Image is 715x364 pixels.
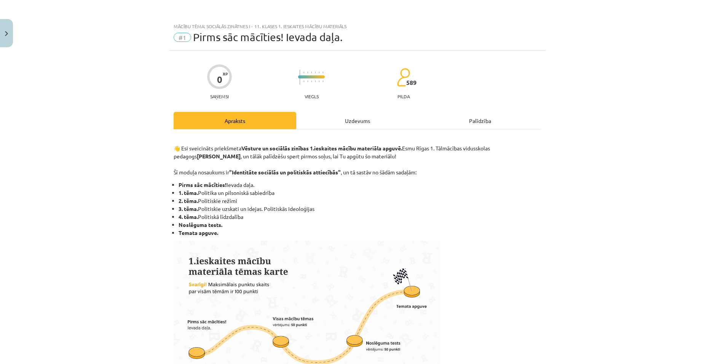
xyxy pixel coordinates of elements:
strong: 2. tēma. [179,197,198,204]
li: Politiskie režīmi [179,197,541,205]
span: 589 [406,79,417,86]
img: icon-short-line-57e1e144782c952c97e751825c79c345078a6d821885a25fce030b3d8c18986b.svg [303,80,304,82]
span: #1 [174,33,191,42]
div: 0 [217,74,222,85]
img: students-c634bb4e5e11cddfef0936a35e636f08e4e9abd3cc4e673bd6f9a4125e45ecb1.svg [397,68,410,87]
div: Mācību tēma: Sociālās zinātnes i - 11. klases 1. ieskaites mācību materiāls [174,24,541,29]
li: Ievada daļa. [179,181,541,189]
img: icon-short-line-57e1e144782c952c97e751825c79c345078a6d821885a25fce030b3d8c18986b.svg [315,72,316,73]
strong: Noslēguma tests. [179,221,222,228]
p: pilda [397,94,410,99]
span: XP [223,72,228,76]
img: icon-short-line-57e1e144782c952c97e751825c79c345078a6d821885a25fce030b3d8c18986b.svg [311,80,312,82]
img: icon-short-line-57e1e144782c952c97e751825c79c345078a6d821885a25fce030b3d8c18986b.svg [322,72,323,73]
strong: 4. tēma. [179,213,198,220]
strong: Vēsture un sociālās zinības 1.ieskaites mācību materiāla apguvē. [241,145,402,152]
img: icon-short-line-57e1e144782c952c97e751825c79c345078a6d821885a25fce030b3d8c18986b.svg [307,80,308,82]
img: icon-close-lesson-0947bae3869378f0d4975bcd49f059093ad1ed9edebbc8119c70593378902aed.svg [5,31,8,36]
li: Politiskā līdzdalība [179,213,541,221]
div: Apraksts [174,112,296,129]
img: icon-short-line-57e1e144782c952c97e751825c79c345078a6d821885a25fce030b3d8c18986b.svg [307,72,308,73]
img: icon-short-line-57e1e144782c952c97e751825c79c345078a6d821885a25fce030b3d8c18986b.svg [303,72,304,73]
strong: Pirms sāc mācīties! [179,181,227,188]
strong: "Identitāte sociālās un politiskās attiecībās" [229,169,341,176]
div: Uzdevums [296,112,419,129]
strong: 3. tēma. [179,205,198,212]
strong: Temata apguve. [179,229,218,236]
strong: [PERSON_NAME] [197,153,241,160]
li: Politiskie uzskati un idejas. Politiskās ideoloģijas [179,205,541,213]
img: icon-short-line-57e1e144782c952c97e751825c79c345078a6d821885a25fce030b3d8c18986b.svg [315,80,316,82]
li: Politika un pilsoniskā sabiedrība [179,189,541,197]
p: Viegls [305,94,319,99]
span: Pirms sāc mācīties! Ievada daļa. [193,31,343,43]
img: icon-short-line-57e1e144782c952c97e751825c79c345078a6d821885a25fce030b3d8c18986b.svg [322,80,323,82]
div: Palīdzība [419,112,541,129]
img: icon-short-line-57e1e144782c952c97e751825c79c345078a6d821885a25fce030b3d8c18986b.svg [311,72,312,73]
strong: 1. tēma. [179,189,198,196]
p: Saņemsi [207,94,232,99]
p: 👋 Esi sveicināts priekšmeta Esmu Rīgas 1. Tālmācības vidusskolas pedagogs , un tālāk palīdzēšu sp... [174,136,541,176]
